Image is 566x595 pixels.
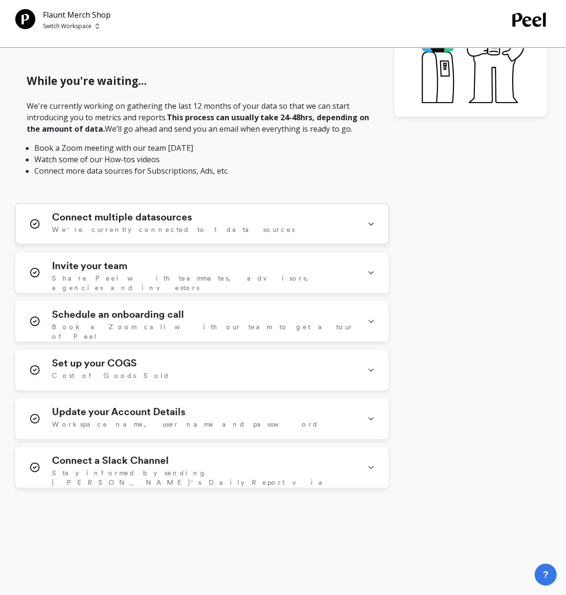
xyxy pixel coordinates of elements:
[15,9,35,29] img: Team Profile
[52,225,295,234] span: We're currently connected to 1 data sources
[52,260,127,271] h1: Invite your team
[95,22,99,30] img: picker
[52,357,137,369] h1: Set up your COGS
[543,568,548,581] span: ?
[52,371,170,380] span: Cost of Goods Sold
[535,564,556,585] button: ?
[52,455,169,466] h1: Connect a Slack Channel
[34,165,370,177] li: Connect more data sources for Subscriptions, Ads, etc.
[52,406,185,418] h1: Update your Account Details
[34,142,370,154] li: Book a Zoom meeting with our team [DATE]
[52,211,192,223] h1: Connect multiple datasources
[27,100,377,177] p: We're currently working on gathering the last 12 months of your data so that we can start introdu...
[27,112,369,134] strong: This process can usually take 24-48hrs, depending on the amount of data.
[52,468,356,497] span: Stay informed by sending [PERSON_NAME]'s Daily Report via Slack
[52,322,356,341] span: Book a Zoom call with our team to get a tour of Peel
[52,273,356,292] span: Share Peel with teammates, advisors, agencies and investors
[34,154,370,165] li: Watch some of our How-tos videos
[43,9,111,21] p: Flaunt Merch Shop
[27,73,377,89] h1: While you're waiting...
[52,419,319,429] span: Workspace name, user name and password
[52,309,184,320] h1: Schedule an onboarding call
[43,22,92,30] p: Switch Workspace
